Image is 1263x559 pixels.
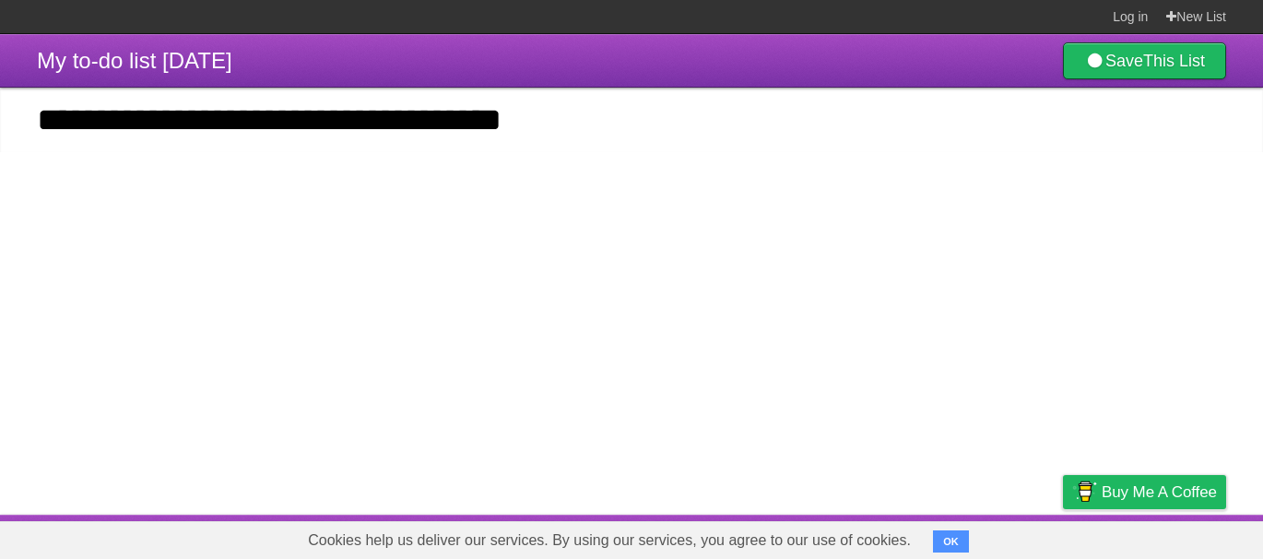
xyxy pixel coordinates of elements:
a: Terms [976,519,1017,554]
span: Buy me a coffee [1102,476,1217,508]
a: Buy me a coffee [1063,475,1226,509]
a: About [818,519,856,554]
span: My to-do list [DATE] [37,48,232,73]
a: SaveThis List [1063,42,1226,79]
img: Buy me a coffee [1072,476,1097,507]
span: Cookies help us deliver our services. By using our services, you agree to our use of cookies. [289,522,929,559]
button: OK [933,530,969,553]
a: Developers [879,519,953,554]
b: This List [1143,52,1205,70]
a: Privacy [1039,519,1087,554]
a: Suggest a feature [1110,519,1226,554]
